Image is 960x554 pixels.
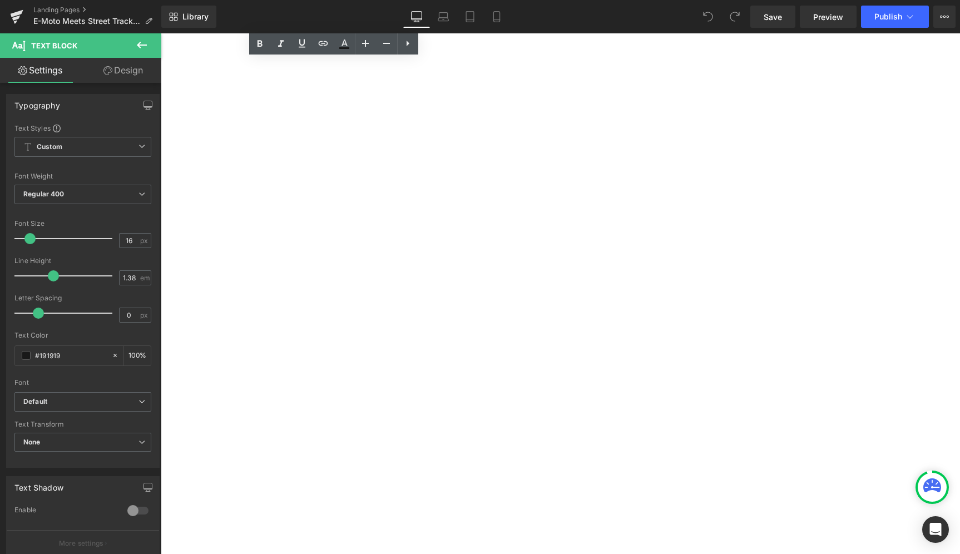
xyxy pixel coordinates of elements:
div: Font [14,379,151,387]
div: Letter Spacing [14,294,151,302]
span: Preview [813,11,843,23]
a: New Library [161,6,216,28]
a: Tablet [457,6,483,28]
span: px [140,237,150,244]
b: Regular 400 [23,190,65,198]
span: Text Block [31,41,77,50]
div: Line Height [14,257,151,265]
div: Text Shadow [14,477,63,492]
b: None [23,438,41,446]
p: More settings [59,538,103,548]
button: More [933,6,956,28]
a: Desktop [403,6,430,28]
span: Library [182,12,209,22]
a: Design [83,58,164,83]
i: Default [23,397,47,407]
b: Custom [37,142,62,152]
div: Text Styles [14,123,151,132]
span: em [140,274,150,281]
div: Text Transform [14,421,151,428]
a: Landing Pages [33,6,161,14]
button: Undo [697,6,719,28]
span: Publish [874,12,902,21]
span: E-Moto Meets Street Tracker - Rawrr Factory Race Work FAT TRACKER Concept [33,17,140,26]
span: px [140,311,150,319]
button: Publish [861,6,929,28]
div: Text Color [14,332,151,339]
div: % [124,346,151,365]
a: Mobile [483,6,510,28]
input: Color [35,349,106,362]
a: Preview [800,6,857,28]
div: Font Weight [14,172,151,180]
div: Typography [14,95,60,110]
div: Font Size [14,220,151,227]
div: Open Intercom Messenger [922,516,949,543]
div: Enable [14,506,116,517]
span: Save [764,11,782,23]
button: Redo [724,6,746,28]
a: Laptop [430,6,457,28]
